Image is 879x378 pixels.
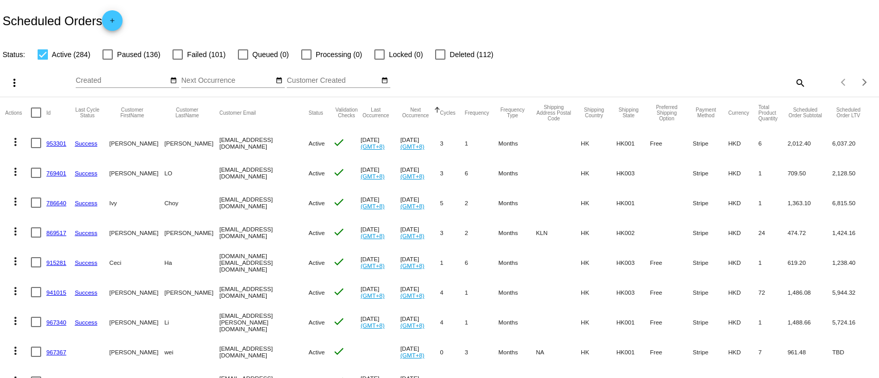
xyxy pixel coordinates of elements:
span: Deleted (112) [450,48,493,61]
mat-cell: [PERSON_NAME] [164,218,219,247]
span: Active [308,229,325,236]
span: Processing (0) [316,48,362,61]
mat-cell: 1 [465,277,498,307]
span: Queued (0) [252,48,289,61]
mat-cell: 1 [759,247,788,277]
button: Change sorting for CustomerEmail [219,110,256,116]
input: Customer Created [287,77,380,85]
mat-cell: 961.48 [787,337,832,367]
mat-cell: [PERSON_NAME] [109,337,164,367]
mat-cell: Stripe [693,307,728,337]
mat-cell: Stripe [693,247,728,277]
button: Change sorting for Subtotal [787,107,823,118]
mat-cell: [DATE] [360,307,400,337]
a: (GMT+8) [360,173,385,179]
mat-cell: Months [498,218,536,247]
button: Next page [854,72,875,93]
mat-cell: 0 [440,337,465,367]
mat-icon: more_vert [9,166,22,178]
mat-cell: 709.50 [787,158,832,188]
mat-cell: HK001 [616,307,650,337]
mat-cell: 1 [759,188,788,218]
button: Change sorting for CustomerLastName [164,107,210,118]
mat-cell: [DATE] [360,128,400,158]
mat-cell: HKD [728,188,759,218]
mat-cell: Months [498,128,536,158]
mat-cell: HK002 [616,218,650,247]
mat-cell: HK [581,247,616,277]
span: Status: [3,50,25,59]
span: Failed (101) [187,48,226,61]
a: 967367 [46,349,66,355]
span: Active (284) [52,48,91,61]
button: Change sorting for FrequencyType [498,107,527,118]
mat-cell: 7 [759,337,788,367]
mat-cell: 1 [465,128,498,158]
mat-icon: search [794,75,806,91]
button: Change sorting for LifetimeValue [832,107,865,118]
mat-icon: date_range [170,77,177,85]
mat-cell: [DATE] [400,158,440,188]
a: (GMT+8) [360,143,385,150]
mat-icon: more_vert [9,136,22,148]
mat-cell: 2,128.50 [832,158,874,188]
mat-cell: Months [498,247,536,277]
mat-cell: 3 [465,337,498,367]
button: Change sorting for ShippingCountry [581,107,607,118]
mat-cell: HK [581,218,616,247]
mat-icon: more_vert [9,315,22,327]
a: Success [75,140,97,147]
button: Change sorting for PreferredShippingOption [650,104,683,121]
mat-cell: 5,724.16 [832,307,874,337]
button: Change sorting for Cycles [440,110,456,116]
mat-cell: [DOMAIN_NAME][EMAIL_ADDRESS][DOMAIN_NAME] [219,247,308,277]
mat-icon: check [333,345,345,357]
mat-cell: 474.72 [787,218,832,247]
mat-cell: 1,238.40 [832,247,874,277]
mat-icon: date_range [275,77,283,85]
a: Success [75,259,97,266]
mat-cell: Free [650,337,693,367]
span: Active [308,259,325,266]
mat-cell: Free [650,277,693,307]
mat-cell: HK [581,307,616,337]
mat-cell: 6 [465,158,498,188]
mat-cell: 5 [440,188,465,218]
button: Previous page [834,72,854,93]
mat-cell: 2 [465,218,498,247]
mat-cell: HKD [728,158,759,188]
mat-cell: 6 [759,128,788,158]
a: 967340 [46,319,66,326]
span: Active [308,200,325,206]
mat-icon: more_vert [9,285,22,297]
a: (GMT+8) [400,262,424,269]
mat-cell: [DATE] [400,277,440,307]
mat-icon: check [333,256,345,268]
mat-icon: date_range [381,77,388,85]
mat-cell: [DATE] [400,307,440,337]
mat-cell: 6 [465,247,498,277]
mat-cell: Stripe [693,337,728,367]
mat-cell: 1,424.16 [832,218,874,247]
mat-cell: 619.20 [787,247,832,277]
mat-cell: 2 [465,188,498,218]
mat-cell: [EMAIL_ADDRESS][DOMAIN_NAME] [219,158,308,188]
button: Change sorting for LastProcessingCycleId [75,107,100,118]
mat-cell: Li [164,307,219,337]
a: 915281 [46,259,66,266]
mat-cell: 5,944.32 [832,277,874,307]
mat-cell: HK [581,188,616,218]
a: (GMT+8) [360,322,385,329]
mat-cell: NA [536,337,581,367]
input: Next Occurrence [181,77,274,85]
mat-cell: [DATE] [360,188,400,218]
span: Locked (0) [389,48,423,61]
mat-cell: LO [164,158,219,188]
span: Active [308,170,325,176]
mat-cell: [DATE] [360,247,400,277]
mat-cell: HK003 [616,158,650,188]
mat-cell: HKD [728,337,759,367]
button: Change sorting for CurrencyIso [728,110,749,116]
mat-cell: 24 [759,218,788,247]
mat-cell: Months [498,158,536,188]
